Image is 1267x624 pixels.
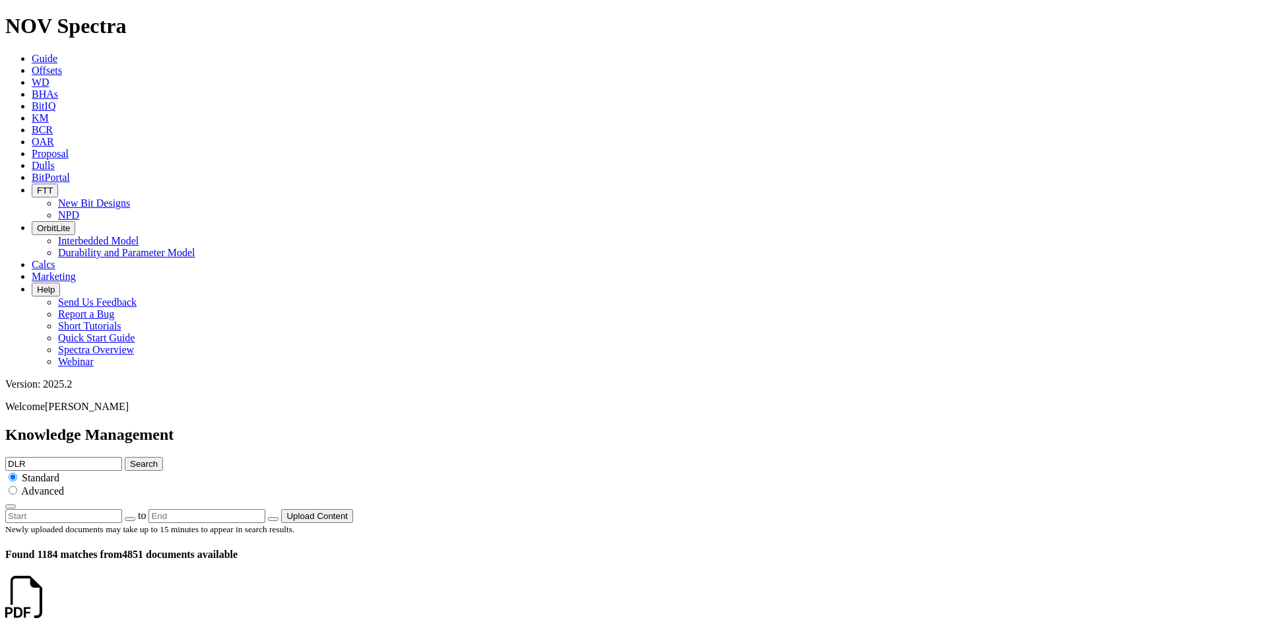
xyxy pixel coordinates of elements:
[5,549,122,560] span: Found 1184 matches from
[32,100,55,112] a: BitIQ
[32,136,54,147] a: OAR
[58,320,121,331] a: Short Tutorials
[32,77,49,88] a: WD
[5,549,1262,561] h4: 4851 documents available
[125,457,163,471] button: Search
[148,509,265,523] input: End
[32,283,60,296] button: Help
[45,401,129,412] span: [PERSON_NAME]
[32,148,69,159] a: Proposal
[37,223,70,233] span: OrbitLite
[5,524,294,534] small: Newly uploaded documents may take up to 15 minutes to appear in search results.
[21,485,64,497] span: Advanced
[138,510,146,521] span: to
[5,426,1262,444] h2: Knowledge Management
[5,509,122,523] input: Start
[58,332,135,343] a: Quick Start Guide
[58,247,195,258] a: Durability and Parameter Model
[5,14,1262,38] h1: NOV Spectra
[32,112,49,123] a: KM
[58,356,94,367] a: Webinar
[32,221,75,235] button: OrbitLite
[37,285,55,295] span: Help
[58,344,134,355] a: Spectra Overview
[32,259,55,270] a: Calcs
[32,160,55,171] a: Dulls
[5,401,1262,413] p: Welcome
[32,65,62,76] a: Offsets
[32,53,57,64] a: Guide
[37,186,53,195] span: FTT
[32,271,76,282] a: Marketing
[58,296,137,308] a: Send Us Feedback
[281,509,353,523] button: Upload Content
[32,184,58,197] button: FTT
[58,209,79,221] a: NPD
[22,472,59,483] span: Standard
[58,235,139,246] a: Interbedded Model
[32,88,58,100] a: BHAs
[32,172,70,183] a: BitPortal
[5,457,122,471] input: e.g. Smoothsteer Record
[32,124,53,135] a: BCR
[58,197,130,209] a: New Bit Designs
[5,378,1262,390] div: Version: 2025.2
[58,308,114,320] a: Report a Bug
